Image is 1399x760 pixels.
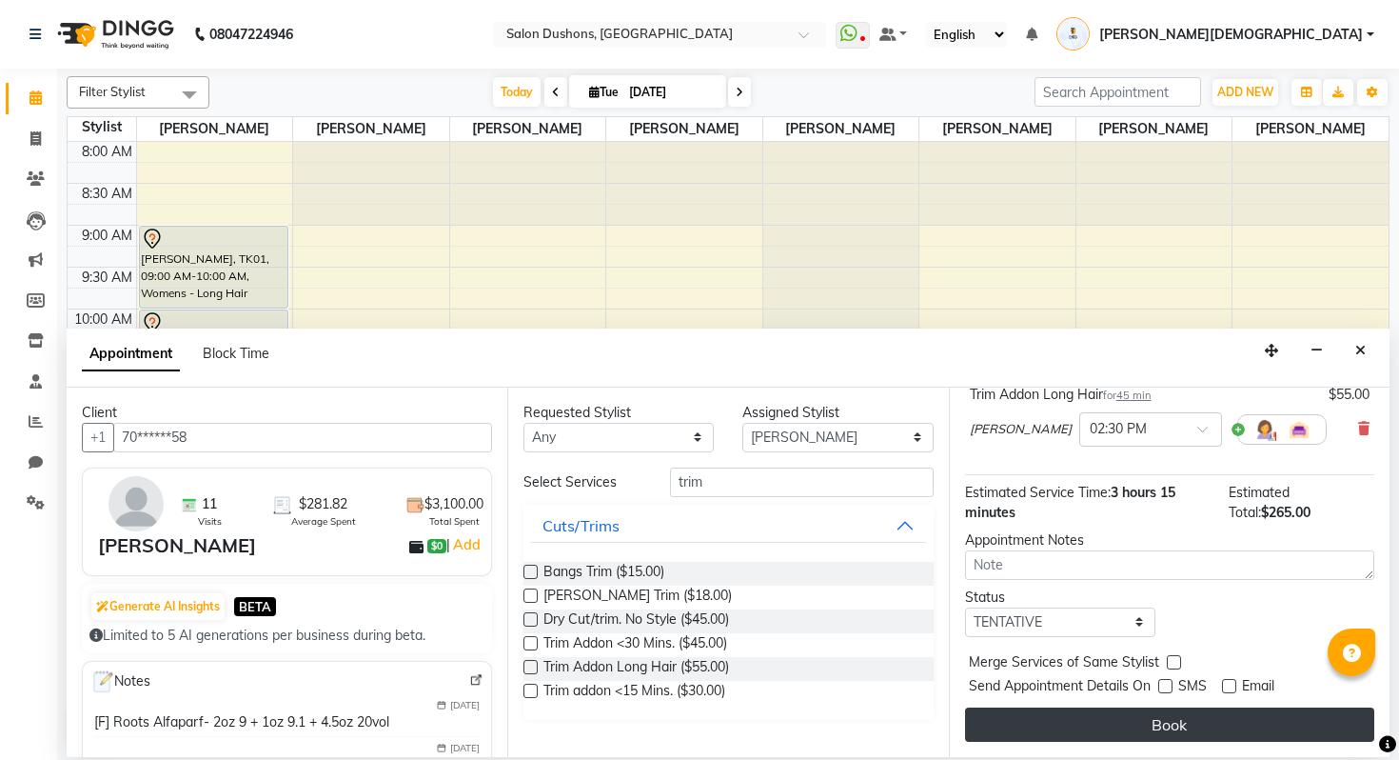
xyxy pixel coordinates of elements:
[965,588,1155,608] div: Status
[450,533,483,556] a: Add
[293,117,449,141] span: [PERSON_NAME]
[429,514,480,529] span: Total Spent
[919,117,1075,141] span: [PERSON_NAME]
[108,476,164,531] img: avatar
[970,385,1152,405] div: Trim Addon Long Hair
[1076,117,1232,141] span: [PERSON_NAME]
[450,698,480,712] span: [DATE]
[424,494,483,514] span: $3,100.00
[1178,676,1207,700] span: SMS
[446,533,483,556] span: |
[78,184,136,204] div: 8:30 AM
[90,670,150,694] span: Notes
[70,310,136,330] div: 10:00 AM
[543,610,729,633] span: Dry Cut/trim. No Style ($45.00)
[493,77,541,107] span: Today
[543,681,725,705] span: Trim addon <15 Mins. ($30.00)
[91,593,225,620] button: Generate AI Insights
[1232,117,1389,141] span: [PERSON_NAME]
[584,85,623,99] span: Tue
[543,657,729,681] span: Trim Addon Long Hair ($55.00)
[1253,418,1276,441] img: Hairdresser.png
[291,514,356,529] span: Average Spent
[965,530,1374,550] div: Appointment Notes
[742,403,933,423] div: Assigned Stylist
[140,227,287,308] div: [PERSON_NAME], TK01, 09:00 AM-10:00 AM, Womens - Long Hair
[1103,389,1152,402] small: for
[1099,25,1363,45] span: [PERSON_NAME][DEMOGRAPHIC_DATA]
[1329,385,1369,405] div: $55.00
[1242,676,1274,700] span: Email
[82,337,180,371] span: Appointment
[531,509,925,543] button: Cuts/Trims
[198,514,222,529] span: Visits
[970,420,1072,439] span: [PERSON_NAME]
[203,345,269,362] span: Block Time
[523,403,714,423] div: Requested Stylist
[209,8,293,61] b: 08047224946
[1229,484,1290,521] span: Estimated Total:
[623,78,719,107] input: 2025-09-02
[969,676,1151,700] span: Send Appointment Details On
[94,712,389,732] div: [F] Roots Alfaparf- 2oz 9 + 1oz 9.1 + 4.5oz 20vol
[234,597,276,615] span: BETA
[543,633,727,657] span: Trim Addon <30 Mins. ($45.00)
[78,142,136,162] div: 8:00 AM
[965,708,1374,742] button: Book
[670,468,934,497] input: Search by service name
[113,423,492,452] input: Search by Name/Mobile/Email/Code
[202,494,217,514] span: 11
[543,586,732,610] span: [PERSON_NAME] Trim ($18.00)
[509,472,655,492] div: Select Services
[89,626,484,646] div: Limited to 5 AI generations per business during beta.
[1056,17,1090,50] img: Ankit Jain
[606,117,762,141] span: [PERSON_NAME]
[140,310,287,517] div: [PERSON_NAME], TK02, 10:00 AM-12:30 PM, Balayage Partial
[1034,77,1201,107] input: Search Appointment
[450,741,480,755] span: [DATE]
[543,562,664,586] span: Bangs Trim ($15.00)
[450,117,606,141] span: [PERSON_NAME]
[98,531,256,560] div: [PERSON_NAME]
[68,117,136,137] div: Stylist
[965,484,1175,521] span: 3 hours 15 minutes
[79,84,146,99] span: Filter Stylist
[299,494,347,514] span: $281.82
[1217,85,1273,99] span: ADD NEW
[1212,79,1278,106] button: ADD NEW
[82,403,492,423] div: Client
[1261,504,1310,521] span: $265.00
[49,8,179,61] img: logo
[1116,389,1152,402] span: 45 min
[969,652,1159,676] span: Merge Services of Same Stylist
[542,514,620,537] div: Cuts/Trims
[1347,336,1374,366] button: Close
[763,117,919,141] span: [PERSON_NAME]
[82,423,114,452] button: +1
[137,117,293,141] span: [PERSON_NAME]
[965,484,1111,501] span: Estimated Service Time:
[78,268,136,288] div: 9:30 AM
[427,539,446,554] span: $0
[78,226,136,246] div: 9:00 AM
[1288,418,1310,441] img: Interior.png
